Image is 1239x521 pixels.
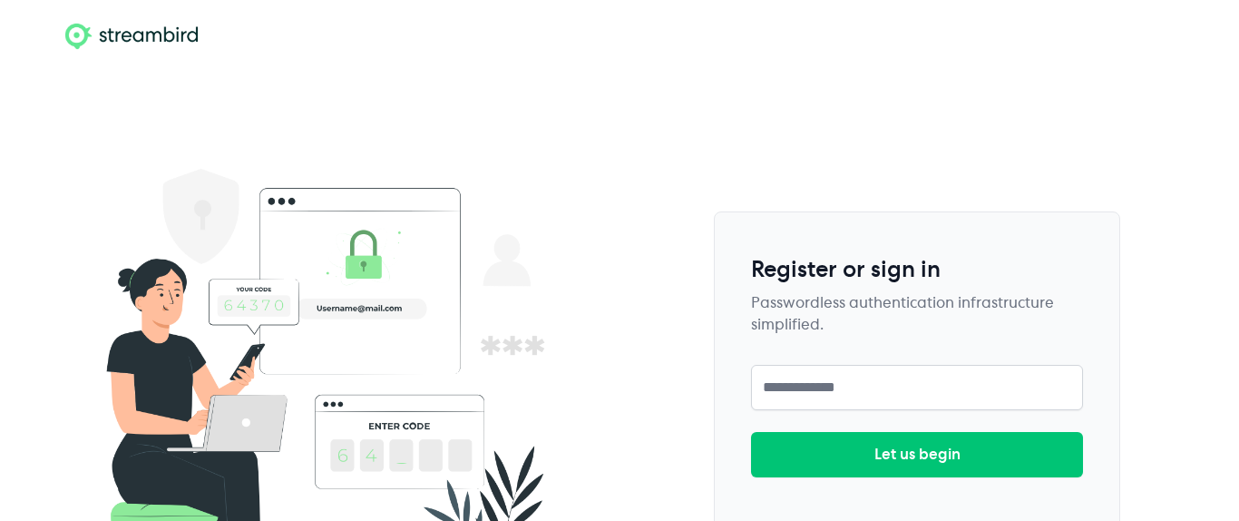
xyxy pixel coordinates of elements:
div: Let us begin [874,444,961,466]
div: Passwordless authentication infrastructure simplified. [751,292,1083,336]
h2: Register or sign in [751,256,1083,285]
button: Let us begin [751,432,1083,477]
img: Streambird [61,22,201,51]
nav: Global [39,22,1200,51]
